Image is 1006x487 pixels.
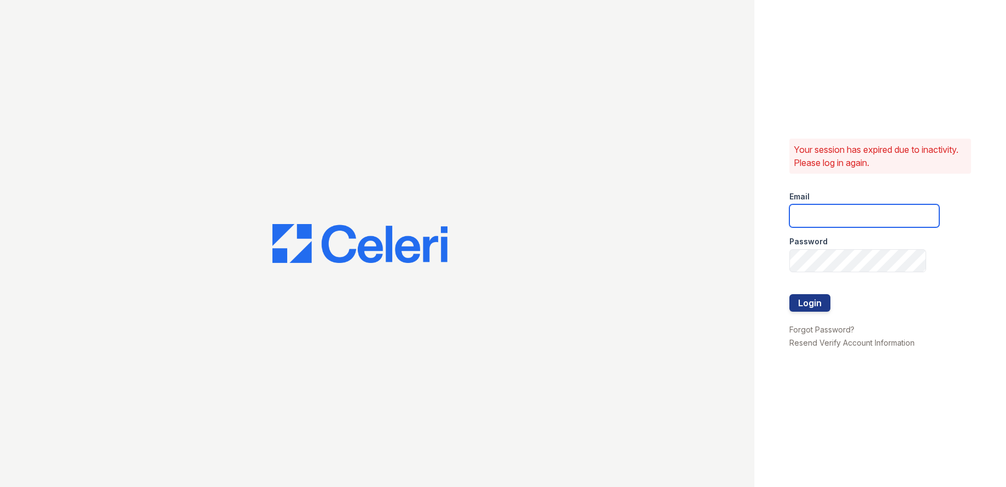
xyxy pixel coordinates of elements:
a: Forgot Password? [789,325,854,334]
button: Login [789,294,830,312]
a: Resend Verify Account Information [789,338,915,347]
label: Email [789,191,810,202]
label: Password [789,236,828,247]
img: CE_Logo_Blue-a8612792a0a2168367f1c8372b55b34899dd931a85d93a1a3d3e32e68fde9ad4.png [272,224,447,263]
p: Your session has expired due to inactivity. Please log in again. [794,143,967,169]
